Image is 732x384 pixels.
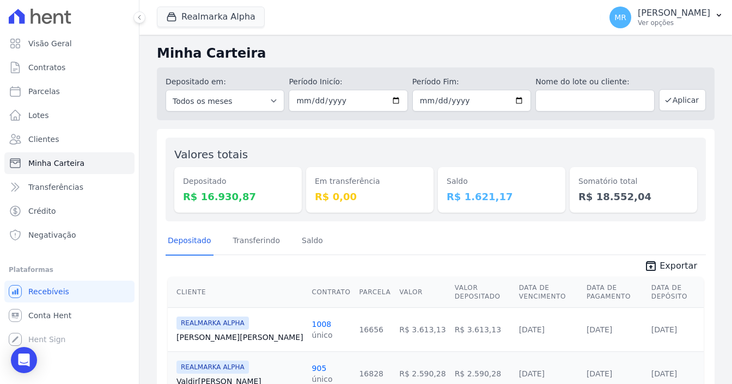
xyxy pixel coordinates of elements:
span: MR [614,14,626,21]
h2: Minha Carteira [157,44,715,63]
th: Data de Pagamento [582,277,647,308]
span: Transferências [28,182,83,193]
dd: R$ 1.621,17 [447,189,557,204]
span: Parcelas [28,86,60,97]
label: Nome do lote ou cliente: [535,76,654,88]
dt: Somatório total [578,176,688,187]
a: [DATE] [587,369,612,378]
a: Depositado [166,227,213,256]
a: [DATE] [519,369,545,378]
th: Parcela [355,277,395,308]
a: 1008 [312,320,332,329]
td: R$ 3.613,13 [450,307,515,351]
div: Open Intercom Messenger [11,347,37,373]
dd: R$ 18.552,04 [578,189,688,204]
span: Minha Carteira [28,158,84,169]
button: Realmarka Alpha [157,7,265,27]
div: único [312,330,333,340]
a: Transferências [4,176,135,198]
label: Valores totais [174,148,248,161]
span: Visão Geral [28,38,72,49]
label: Depositado em: [166,77,226,86]
i: unarchive [644,259,657,272]
th: Data de Vencimento [515,277,582,308]
button: Aplicar [659,89,706,111]
a: Recebíveis [4,281,135,302]
dt: Saldo [447,176,557,187]
a: [DATE] [651,369,677,378]
span: Conta Hent [28,310,71,321]
div: Plataformas [9,263,130,276]
a: 905 [312,364,327,373]
dd: R$ 16.930,87 [183,189,293,204]
span: Lotes [28,110,49,121]
span: Contratos [28,62,65,73]
p: Ver opções [638,18,710,27]
a: Conta Hent [4,305,135,326]
dt: Em transferência [315,176,425,187]
label: Período Inicío: [289,76,407,88]
button: MR [PERSON_NAME] Ver opções [601,2,732,33]
span: Negativação [28,230,76,240]
span: REALMARKA ALPHA [176,317,249,330]
a: Negativação [4,224,135,246]
td: R$ 3.613,13 [395,307,450,351]
a: 16656 [359,325,383,334]
span: REALMARKA ALPHA [176,361,249,374]
label: Período Fim: [412,76,531,88]
th: Contrato [308,277,355,308]
span: Recebíveis [28,286,69,297]
a: Crédito [4,200,135,222]
a: [DATE] [587,325,612,334]
th: Data de Depósito [647,277,704,308]
a: Clientes [4,128,135,150]
th: Cliente [168,277,308,308]
p: [PERSON_NAME] [638,8,710,18]
span: Crédito [28,206,56,216]
a: Visão Geral [4,33,135,54]
a: Contratos [4,57,135,78]
a: [PERSON_NAME][PERSON_NAME] [176,332,303,343]
a: unarchive Exportar [636,259,706,275]
a: Lotes [4,104,135,126]
a: Transferindo [231,227,283,256]
a: Parcelas [4,80,135,102]
a: Minha Carteira [4,152,135,174]
span: Clientes [28,134,59,145]
a: Saldo [300,227,325,256]
th: Valor Depositado [450,277,515,308]
a: [DATE] [651,325,677,334]
a: 16828 [359,369,383,378]
a: [DATE] [519,325,545,334]
span: Exportar [660,259,697,272]
dt: Depositado [183,176,293,187]
dd: R$ 0,00 [315,189,425,204]
th: Valor [395,277,450,308]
